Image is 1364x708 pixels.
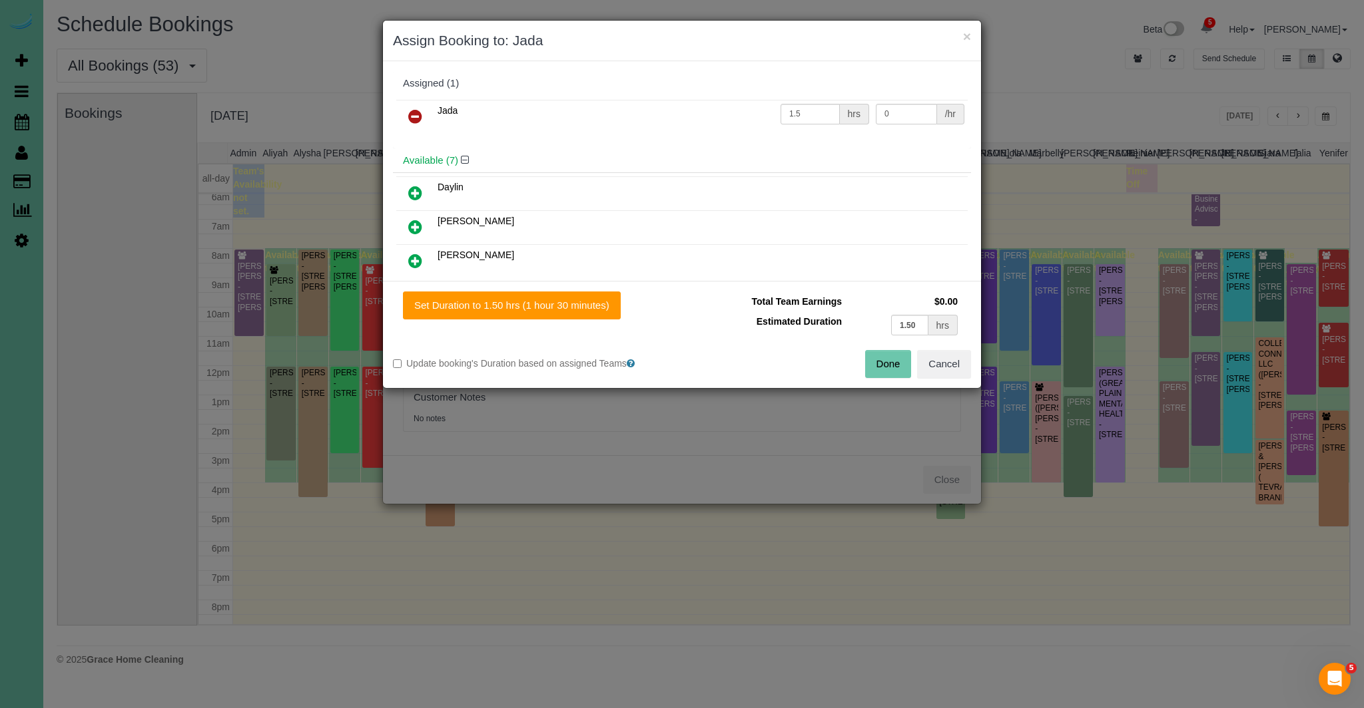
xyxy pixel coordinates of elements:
[928,315,958,335] div: hrs
[1319,663,1351,695] iframe: Intercom live chat
[937,104,964,124] div: /hr
[865,350,912,378] button: Done
[438,105,458,116] span: Jada
[393,31,971,51] h3: Assign Booking to: Jada
[757,316,842,327] span: Estimated Duration
[917,350,971,378] button: Cancel
[403,291,621,319] button: Set Duration to 1.50 hrs (1 hour 30 minutes)
[438,216,514,226] span: [PERSON_NAME]
[403,155,961,166] h4: Available (7)
[403,78,961,89] div: Assigned (1)
[963,29,971,43] button: ×
[393,359,402,368] input: Update booking's Duration based on assigned Teams
[845,291,961,311] td: $0.00
[438,182,464,192] span: Daylin
[1346,663,1357,673] span: 5
[438,250,514,260] span: [PERSON_NAME]
[840,104,869,124] div: hrs
[692,291,845,311] td: Total Team Earnings
[393,357,672,370] label: Update booking's Duration based on assigned Teams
